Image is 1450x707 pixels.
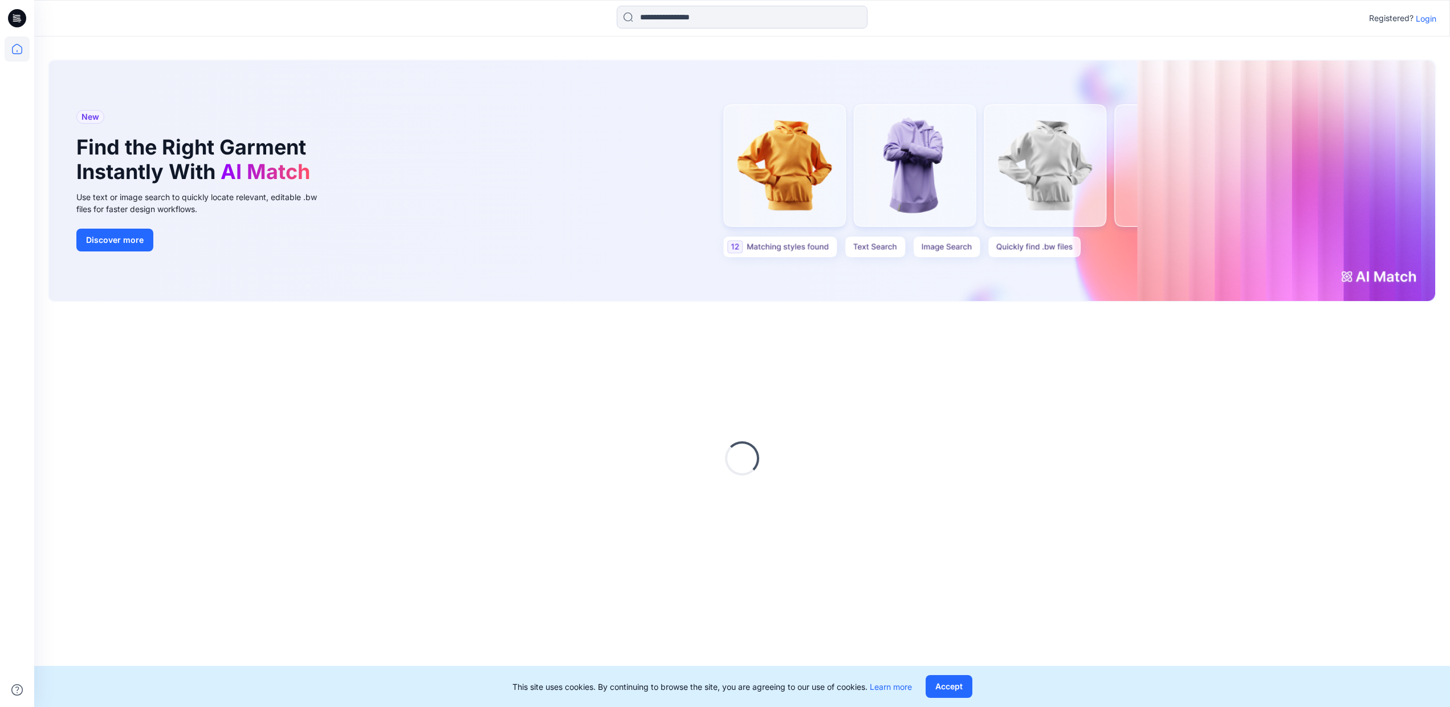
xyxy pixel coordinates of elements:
[1369,11,1414,25] p: Registered?
[82,110,99,124] span: New
[76,135,316,184] h1: Find the Right Garment Instantly With
[221,159,310,184] span: AI Match
[1416,13,1436,25] p: Login
[76,191,333,215] div: Use text or image search to quickly locate relevant, editable .bw files for faster design workflows.
[870,682,912,692] a: Learn more
[926,675,972,698] button: Accept
[76,229,153,251] button: Discover more
[512,681,912,693] p: This site uses cookies. By continuing to browse the site, you are agreeing to our use of cookies.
